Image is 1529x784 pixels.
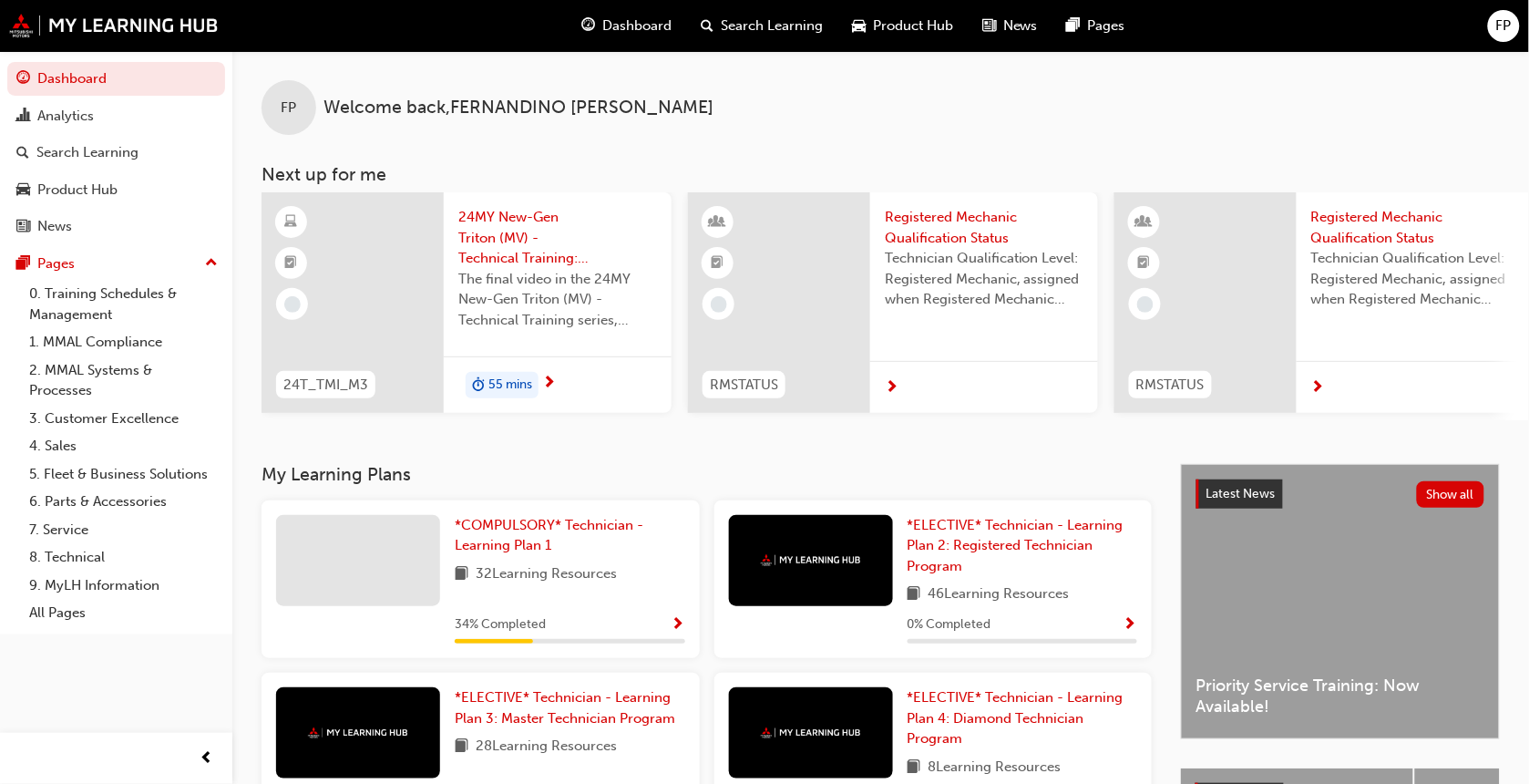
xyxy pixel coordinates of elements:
[761,554,861,566] img: mmal
[873,15,953,36] span: Product Hub
[22,572,225,600] a: 9. MyLH Information
[455,614,546,635] span: 34 % Completed
[1138,252,1151,275] span: booktick-icon
[22,405,225,433] a: 3. Customer Excellence
[283,375,368,396] span: 24T_TMI_M3
[16,71,30,88] span: guage-icon
[581,15,595,37] span: guage-icon
[908,687,1138,749] a: *ELECTIVE* Technician - Learning Plan 4: Diamond Technician Program
[837,7,968,45] a: car-iconProduct Hub
[1488,10,1520,42] button: FP
[37,216,72,237] div: News
[1088,15,1125,36] span: Pages
[1138,211,1151,234] span: learningResourceType_INSTRUCTOR_LED-icon
[761,727,861,739] img: mmal
[672,617,685,634] span: Show Progress
[16,145,29,161] span: search-icon
[7,173,225,207] a: Product Hub
[232,164,1529,185] h3: Next up for me
[929,757,1062,779] span: 8 Learning Resources
[1124,617,1137,634] span: Show Progress
[712,252,724,275] span: booktick-icon
[285,211,298,234] span: learningResourceType_ELEARNING-icon
[567,7,686,45] a: guage-iconDashboard
[476,563,617,586] span: 32 Learning Resources
[908,515,1138,577] a: *ELECTIVE* Technician - Learning Plan 2: Registered Technician Program
[7,62,225,96] a: Dashboard
[262,464,1152,485] h3: My Learning Plans
[7,58,225,247] button: DashboardAnalyticsSearch LearningProduct HubNews
[929,583,1070,606] span: 46 Learning Resources
[16,219,30,235] span: news-icon
[1311,380,1325,397] span: next-icon
[7,210,225,243] a: News
[455,517,643,554] span: *COMPULSORY* Technician - Learning Plan 1
[16,182,30,199] span: car-icon
[22,516,225,544] a: 7. Service
[455,563,468,586] span: book-icon
[1496,15,1512,36] span: FP
[22,432,225,460] a: 4. Sales
[22,280,225,328] a: 0. Training Schedules & Management
[7,99,225,133] a: Analytics
[37,253,75,274] div: Pages
[1181,464,1500,739] a: Latest NewsShow allPriority Service Training: Now Available!
[455,689,675,727] span: *ELECTIVE* Technician - Learning Plan 3: Master Technician Program
[16,256,30,273] span: pages-icon
[22,356,225,405] a: 2. MMAL Systems & Processes
[323,98,713,119] span: Welcome back , FERNANDINO [PERSON_NAME]
[22,460,225,489] a: 5. Fleet & Business Solutions
[205,252,218,275] span: up-icon
[712,211,724,234] span: learningResourceType_INSTRUCTOR_LED-icon
[455,687,685,728] a: *ELECTIVE* Technician - Learning Plan 3: Master Technician Program
[458,207,657,269] span: 24MY New-Gen Triton (MV) - Technical Training: Video 3 of 3
[455,736,468,758] span: book-icon
[7,247,225,281] button: Pages
[908,757,921,779] span: book-icon
[9,14,219,37] img: mmal
[488,375,532,396] span: 55 mins
[885,248,1083,310] span: Technician Qualification Level: Registered Mechanic, assigned when Registered Mechanic modules ha...
[22,543,225,572] a: 8. Technical
[711,296,727,313] span: learningRecordVerb_NONE-icon
[22,488,225,516] a: 6. Parts & Accessories
[602,15,672,36] span: Dashboard
[1311,248,1510,310] span: Technician Qualification Level: Registered Mechanic, assigned when Registered Mechanic modules ha...
[16,108,30,125] span: chart-icon
[308,727,408,739] img: mmal
[982,15,996,37] span: news-icon
[710,375,778,396] span: RMSTATUS
[282,98,297,119] span: FP
[22,328,225,356] a: 1. MMAL Compliance
[1311,207,1510,248] span: Registered Mechanic Qualification Status
[852,15,866,37] span: car-icon
[36,142,139,163] div: Search Learning
[22,599,225,627] a: All Pages
[688,192,1098,413] a: RMSTATUSRegistered Mechanic Qualification StatusTechnician Qualification Level: Registered Mechan...
[200,748,214,770] span: prev-icon
[1196,676,1484,717] span: Priority Service Training: Now Available!
[1417,481,1485,508] button: Show all
[472,374,485,397] span: duration-icon
[968,7,1052,45] a: news-iconNews
[686,7,837,45] a: search-iconSearch Learning
[1196,480,1484,509] a: Latest NewsShow all
[1114,192,1524,413] a: RMSTATUSRegistered Mechanic Qualification StatusTechnician Qualification Level: Registered Mechan...
[908,689,1124,747] span: *ELECTIVE* Technician - Learning Plan 4: Diamond Technician Program
[1206,486,1276,501] span: Latest News
[1124,614,1137,636] button: Show Progress
[7,136,225,170] a: Search Learning
[701,15,713,37] span: search-icon
[285,252,298,275] span: booktick-icon
[37,106,94,127] div: Analytics
[885,207,1083,248] span: Registered Mechanic Qualification Status
[262,192,672,413] a: 24T_TMI_M324MY New-Gen Triton (MV) - Technical Training: Video 3 of 3The final video in the 24MY ...
[284,296,301,313] span: learningRecordVerb_NONE-icon
[458,269,657,331] span: The final video in the 24MY New-Gen Triton (MV) - Technical Training series, covering: AS&G; Stee...
[476,736,617,758] span: 28 Learning Resources
[455,515,685,556] a: *COMPULSORY* Technician - Learning Plan 1
[721,15,823,36] span: Search Learning
[1137,296,1154,313] span: learningRecordVerb_NONE-icon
